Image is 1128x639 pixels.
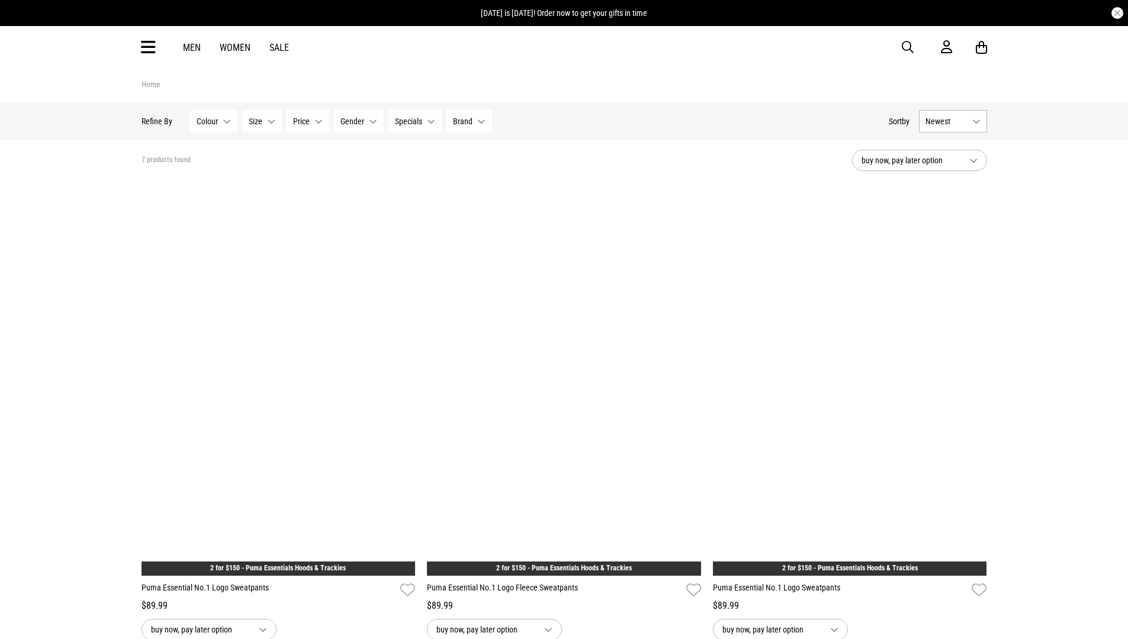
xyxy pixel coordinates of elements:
span: buy now, pay later option [722,622,821,637]
span: Price [293,117,310,126]
img: Puma Essential No.1 Logo Sweatpants in Black [713,192,987,576]
a: Puma Essential No.1 Logo Sweatpants [142,582,396,599]
span: 7 products found [142,156,191,165]
button: Newest [919,110,987,133]
span: buy now, pay later option [151,622,249,637]
a: 2 for $150 - Puma Essentials Hoods & Trackies [782,564,918,572]
p: Refine By [142,117,172,126]
span: Gender [340,117,364,126]
button: Size [242,110,282,133]
a: Home [142,80,160,89]
button: Gender [334,110,384,133]
span: Newest [925,117,968,126]
span: [DATE] is [DATE]! Order now to get your gifts in time [481,8,647,18]
span: Brand [453,117,473,126]
button: Brand [446,110,492,133]
button: Specials [388,110,442,133]
button: Sortby [889,114,910,128]
div: $89.99 [427,599,701,613]
span: by [902,117,910,126]
a: 2 for $150 - Puma Essentials Hoods & Trackies [496,564,632,572]
a: Puma Essential No.1 Logo Fleece Sweatpants [427,582,682,599]
a: Puma Essential No.1 Logo Sweatpants [713,582,968,599]
button: Colour [190,110,237,133]
a: Women [220,42,250,53]
span: Colour [197,117,218,126]
button: buy now, pay later option [852,150,987,171]
a: Sale [269,42,289,53]
button: Price [287,110,329,133]
a: 2 for $150 - Puma Essentials Hoods & Trackies [210,564,346,572]
span: Size [249,117,262,126]
span: Specials [395,117,422,126]
img: Puma Essential No.1 Logo Sweatpants in Blue [142,192,416,576]
div: $89.99 [142,599,416,613]
div: $89.99 [713,599,987,613]
span: buy now, pay later option [862,153,960,167]
img: Puma Essential No.1 Logo Fleece Sweatpants in Blue [427,192,701,576]
span: buy now, pay later option [436,622,535,637]
a: Men [183,42,201,53]
img: Redrat logo [526,38,605,56]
